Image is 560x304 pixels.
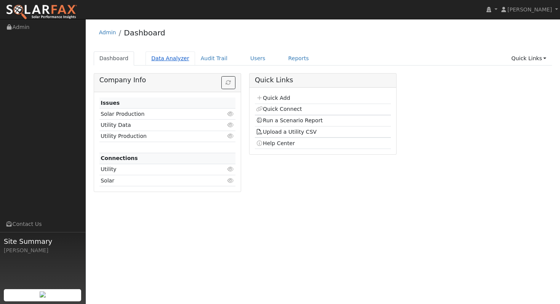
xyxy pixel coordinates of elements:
span: [PERSON_NAME] [507,6,552,13]
div: [PERSON_NAME] [4,246,82,254]
a: Run a Scenario Report [256,117,323,123]
td: Utility [99,164,213,175]
td: Utility Production [99,131,213,142]
img: SolarFax [6,4,77,20]
span: Site Summary [4,236,82,246]
i: Click to view [227,111,234,117]
img: retrieve [40,291,46,298]
a: Quick Links [506,51,552,66]
strong: Issues [101,100,120,106]
a: Help Center [256,140,295,146]
strong: Connections [101,155,138,161]
td: Solar [99,175,213,186]
i: Click to view [227,122,234,128]
i: Click to view [227,133,234,139]
a: Reports [283,51,315,66]
a: Upload a Utility CSV [256,129,317,135]
i: Click to view [227,166,234,172]
a: Dashboard [124,28,165,37]
td: Solar Production [99,109,213,120]
a: Quick Connect [256,106,302,112]
a: Dashboard [94,51,134,66]
i: Click to view [227,178,234,183]
a: Admin [99,29,116,35]
td: Utility Data [99,120,213,131]
a: Quick Add [256,95,290,101]
h5: Company Info [99,76,235,84]
a: Audit Trail [195,51,233,66]
h5: Quick Links [255,76,391,84]
a: Users [245,51,271,66]
a: Data Analyzer [146,51,195,66]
